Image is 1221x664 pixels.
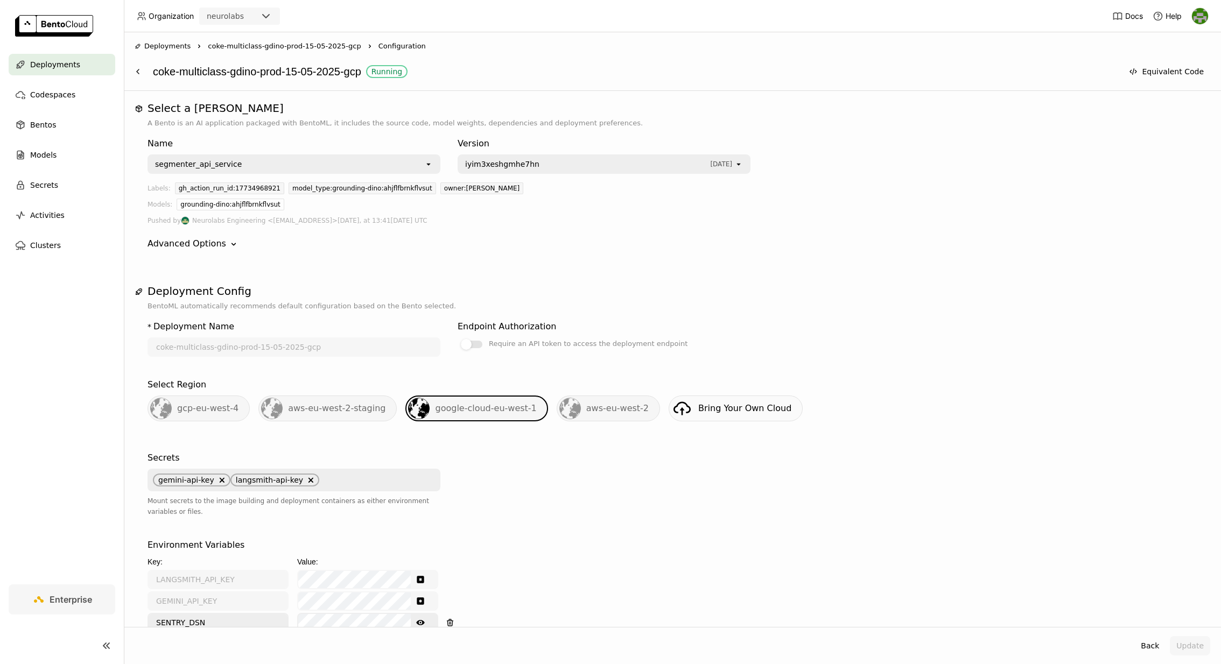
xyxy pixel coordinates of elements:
[1153,11,1182,22] div: Help
[30,118,56,131] span: Bentos
[148,102,1197,115] h1: Select a [PERSON_NAME]
[371,67,402,76] div: Running
[153,320,234,333] div: Deployment Name
[465,159,539,169] span: iyim3xeshgmhe7hn
[177,199,284,210] div: grounding-dino:ahjflfbrnkflvsut
[175,182,284,194] div: gh_action_run_id:17734968921
[458,320,556,333] div: Endpoint Authorization
[733,159,734,169] input: Selected [object Object].
[15,15,93,37] img: logo
[148,556,289,568] div: Key:
[236,476,303,484] span: langsmith-api-key
[9,84,115,105] a: Codespaces
[148,395,250,421] div: gcp-eu-west-4
[158,476,214,484] span: gemini-api-key
[411,571,430,588] button: Show password text
[669,395,803,421] a: Bring Your Own Cloud
[440,182,524,194] div: owner:[PERSON_NAME]
[148,285,1197,298] h1: Deployment Config
[405,395,548,421] div: google-cloud-eu-west-1
[30,239,61,252] span: Clusters
[297,556,438,568] div: Value:
[149,338,439,356] input: name of deployment (autogenerated if blank)
[177,403,238,413] span: gcp-eu-west-4
[30,149,57,161] span: Models
[181,217,189,224] img: Neurolabs Engineering
[9,144,115,166] a: Models
[411,592,430,610] button: Show password text
[195,42,203,51] svg: Right
[9,235,115,256] a: Clusters
[9,584,115,614] a: Enterprise
[9,54,115,75] a: Deployments
[148,237,1197,250] div: Advanced Options
[489,337,687,350] div: Require an API token to access the deployment endpoint
[148,378,206,391] div: Select Region
[411,614,430,631] button: Show password text
[416,618,425,627] svg: Show password text
[148,539,244,552] div: Environment Variables
[1170,636,1210,655] button: Update
[258,395,397,421] div: aws-eu-west-2-staging
[288,403,385,413] span: aws-eu-west-2-staging
[424,160,433,168] svg: open
[30,58,80,71] span: Deployments
[9,114,115,136] a: Bentos
[1166,11,1182,21] span: Help
[698,403,791,413] span: Bring Your Own Cloud
[1122,62,1210,81] button: Equivalent Code
[307,477,314,483] svg: Delete
[1125,11,1143,21] span: Docs
[30,209,65,222] span: Activities
[1112,11,1143,22] a: Docs
[366,42,374,51] svg: Right
[9,174,115,196] a: Secrets
[155,159,242,169] div: segmenter_api_service
[153,474,230,486] span: gemini-api-key, close by backspace
[1192,8,1208,24] img: Toby Thomas
[208,41,361,52] span: coke-multiclass-gdino-prod-15-05-2025-gcp
[148,237,226,250] div: Advanced Options
[144,41,191,52] span: Deployments
[135,41,1210,52] nav: Breadcrumbs navigation
[148,451,179,464] div: Secrets
[320,475,321,485] input: Selected gemini-api-key, langsmith-api-key.
[149,11,194,21] span: Organization
[378,41,426,52] span: Configuration
[149,571,287,588] input: Key
[289,182,436,194] div: model_type:grounding-dino:ahjflfbrnkflvsut
[135,41,191,52] div: Deployments
[148,301,1197,312] p: BentoML automatically recommends default configuration based on the Bento selected.
[192,215,338,227] span: Neurolabs Engineering <[EMAIL_ADDRESS]>
[148,215,1197,227] div: Pushed by [DATE], at 13:41[DATE] UTC
[586,403,649,413] span: aws-eu-west-2
[9,204,115,226] a: Activities
[148,199,172,215] div: Models:
[207,11,244,22] div: neurolabs
[30,179,58,192] span: Secrets
[30,88,75,101] span: Codespaces
[710,160,732,168] span: [DATE]
[50,594,92,605] span: Enterprise
[228,239,239,250] svg: Down
[148,496,440,517] div: Mount secrets to the image building and deployment containers as either environment variables or ...
[148,137,440,150] div: Name
[734,160,743,168] svg: open
[148,118,1197,129] p: A Bento is an AI application packaged with BentoML, it includes the source code, model weights, d...
[148,182,171,199] div: Labels:
[557,395,660,421] div: aws-eu-west-2
[230,474,319,486] span: langsmith-api-key, close by backspace
[149,592,287,610] input: Key
[219,477,225,483] svg: Delete
[245,11,246,22] input: Selected neurolabs.
[149,614,287,631] input: Key
[435,403,536,413] span: google-cloud-eu-west-1
[458,137,750,150] div: Version
[153,61,1117,82] div: coke-multiclass-gdino-prod-15-05-2025-gcp
[1134,636,1166,655] button: Back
